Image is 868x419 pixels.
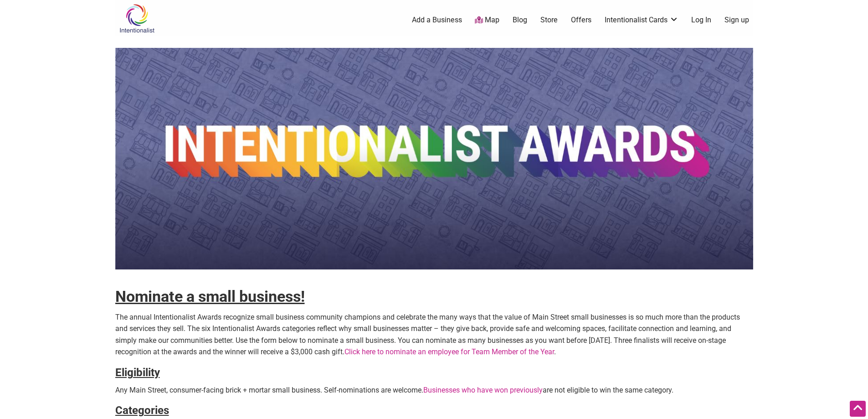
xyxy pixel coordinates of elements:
a: Store [540,15,558,25]
a: Blog [513,15,527,25]
strong: Categories [115,404,169,417]
p: The annual Intentionalist Awards recognize small business community champions and celebrate the m... [115,311,753,358]
a: Offers [571,15,591,25]
img: Intentionalist [115,4,159,33]
a: Intentionalist Cards [605,15,678,25]
a: Log In [691,15,711,25]
a: Sign up [724,15,749,25]
div: Scroll Back to Top [850,401,866,417]
p: Any Main Street, consumer-facing brick + mortar small business. Self-nominations are welcome. are... [115,384,753,396]
a: Add a Business [412,15,462,25]
a: Businesses who have won previously [423,386,543,394]
strong: Nominate a small business! [115,287,305,305]
strong: Eligibility [115,366,160,379]
a: Map [475,15,499,26]
a: Click here to nominate an employee for Team Member of the Year [344,347,554,356]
